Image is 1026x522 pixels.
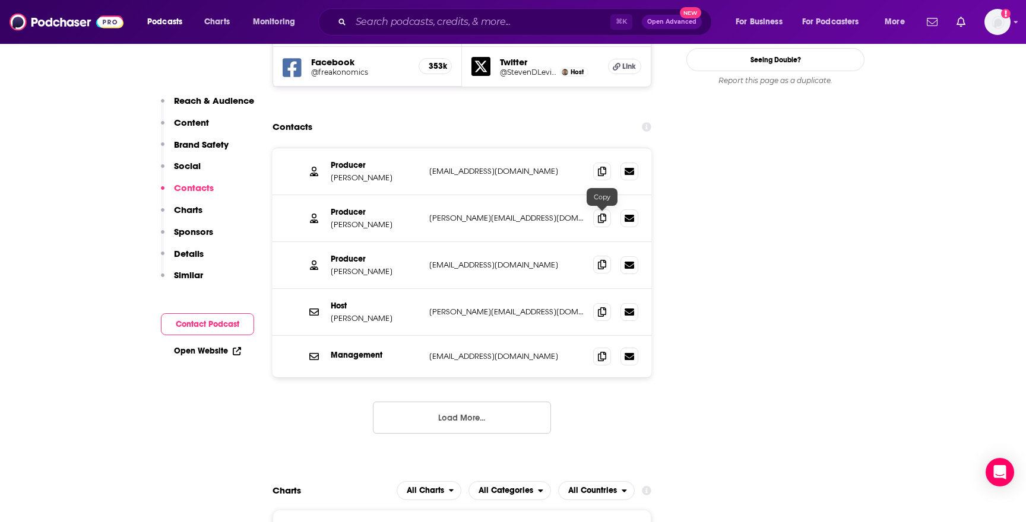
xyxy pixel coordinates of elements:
[686,48,864,71] a: Seeing Double?
[331,160,420,170] p: Producer
[161,139,229,161] button: Brand Safety
[429,213,584,223] p: [PERSON_NAME][EMAIL_ADDRESS][DOMAIN_NAME]
[161,117,209,139] button: Content
[429,307,584,317] p: [PERSON_NAME][EMAIL_ADDRESS][DOMAIN_NAME]
[331,173,420,183] p: [PERSON_NAME]
[174,117,209,128] p: Content
[562,69,568,75] img: Steve Levitt
[253,14,295,30] span: Monitoring
[952,12,970,32] a: Show notifications dropdown
[686,76,864,85] div: Report this page as a duplicate.
[429,260,584,270] p: [EMAIL_ADDRESS][DOMAIN_NAME]
[174,248,204,259] p: Details
[174,95,254,106] p: Reach & Audience
[174,269,203,281] p: Similar
[273,485,301,496] h2: Charts
[161,160,201,182] button: Social
[558,481,635,500] button: open menu
[558,481,635,500] h2: Countries
[407,486,444,495] span: All Charts
[397,481,462,500] h2: Platforms
[311,68,409,77] a: @freakonomics
[984,9,1011,35] span: Logged in as Isla
[1001,9,1011,18] svg: Add a profile image
[174,182,214,193] p: Contacts
[794,12,876,31] button: open menu
[608,59,641,74] a: Link
[397,481,462,500] button: open menu
[429,61,442,71] h5: 353k
[174,346,241,356] a: Open Website
[161,204,202,226] button: Charts
[9,11,123,33] img: Podchaser - Follow, Share and Rate Podcasts
[468,481,551,500] h2: Categories
[500,56,598,68] h5: Twitter
[331,350,420,360] p: Management
[174,204,202,215] p: Charts
[568,486,617,495] span: All Countries
[139,12,198,31] button: open menu
[330,8,723,36] div: Search podcasts, credits, & more...
[311,56,409,68] h5: Facebook
[161,248,204,270] button: Details
[587,188,617,206] div: Copy
[161,313,254,335] button: Contact Podcast
[984,9,1011,35] button: Show profile menu
[500,68,557,77] a: @StevenDLevitt
[174,139,229,150] p: Brand Safety
[984,9,1011,35] img: User Profile
[331,207,420,217] p: Producer
[331,301,420,311] p: Host
[373,402,551,434] button: Load More...
[331,266,420,276] p: [PERSON_NAME]
[680,7,701,18] span: New
[161,182,214,204] button: Contacts
[571,68,584,76] span: Host
[197,12,237,31] a: Charts
[147,14,182,30] span: Podcasts
[351,12,610,31] input: Search podcasts, credits, & more...
[622,62,636,71] span: Link
[204,14,230,30] span: Charts
[331,254,420,264] p: Producer
[885,14,905,30] span: More
[161,226,213,248] button: Sponsors
[273,116,312,138] h2: Contacts
[161,269,203,291] button: Similar
[161,95,254,117] button: Reach & Audience
[331,313,420,323] p: [PERSON_NAME]
[802,14,859,30] span: For Podcasters
[642,15,702,29] button: Open AdvancedNew
[736,14,783,30] span: For Business
[876,12,920,31] button: open menu
[429,166,584,176] p: [EMAIL_ADDRESS][DOMAIN_NAME]
[331,219,420,230] p: [PERSON_NAME]
[647,19,696,25] span: Open Advanced
[922,12,942,32] a: Show notifications dropdown
[727,12,797,31] button: open menu
[610,14,632,30] span: ⌘ K
[479,486,533,495] span: All Categories
[429,351,584,361] p: [EMAIL_ADDRESS][DOMAIN_NAME]
[245,12,311,31] button: open menu
[174,160,201,171] p: Social
[986,458,1014,486] div: Open Intercom Messenger
[468,481,551,500] button: open menu
[174,226,213,237] p: Sponsors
